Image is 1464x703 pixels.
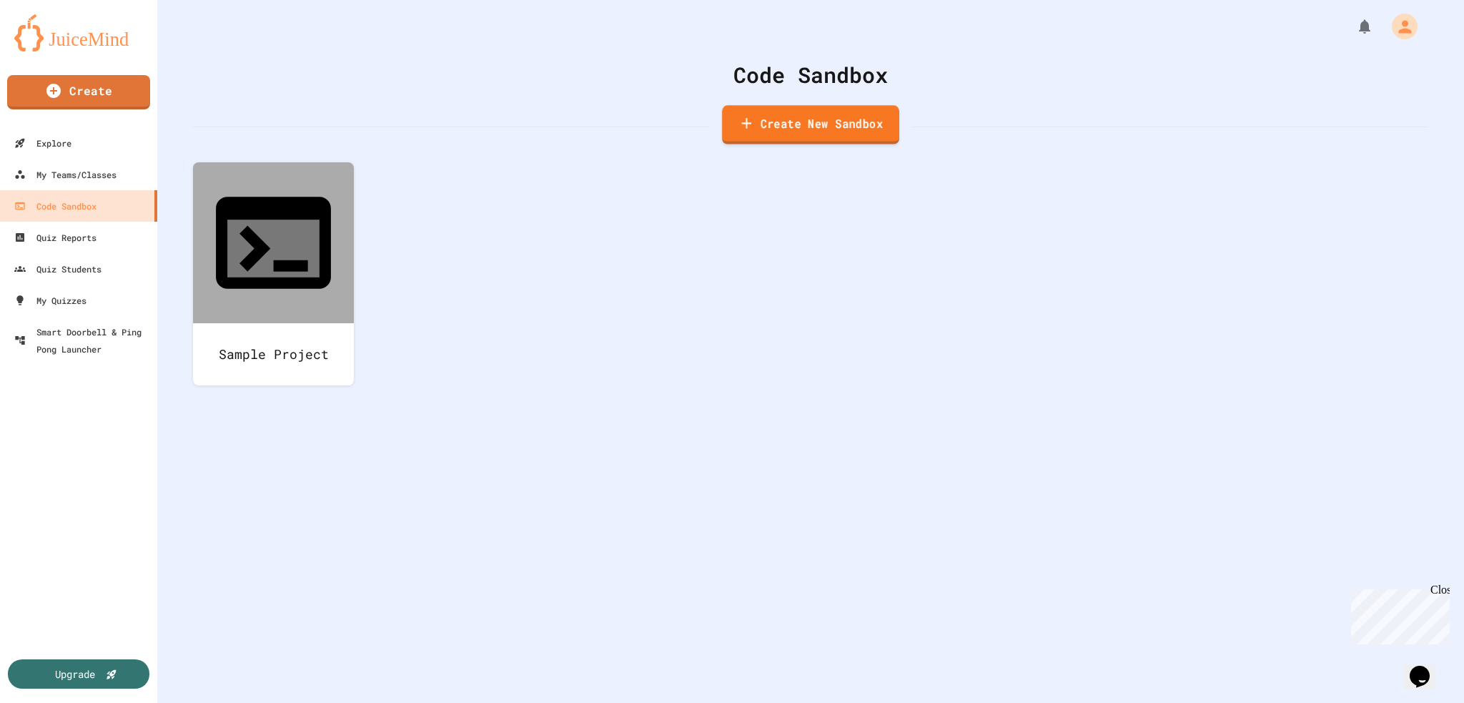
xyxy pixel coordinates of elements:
a: Create New Sandbox [722,105,899,144]
div: Chat with us now!Close [6,6,99,91]
a: Sample Project [193,162,354,385]
div: My Account [1377,10,1421,43]
div: Upgrade [55,667,95,682]
div: Smart Doorbell & Ping Pong Launcher [14,323,152,358]
iframe: chat widget [1404,646,1450,689]
div: Code Sandbox [14,197,97,215]
div: Explore [14,134,71,152]
div: My Notifications [1330,14,1377,39]
div: Quiz Reports [14,229,97,246]
div: Sample Project [193,323,354,385]
iframe: chat widget [1345,584,1450,644]
div: My Teams/Classes [14,166,117,183]
img: logo-orange.svg [14,14,143,51]
div: Code Sandbox [193,59,1428,91]
div: My Quizzes [14,292,86,309]
a: Create [7,75,150,109]
div: Quiz Students [14,260,102,277]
